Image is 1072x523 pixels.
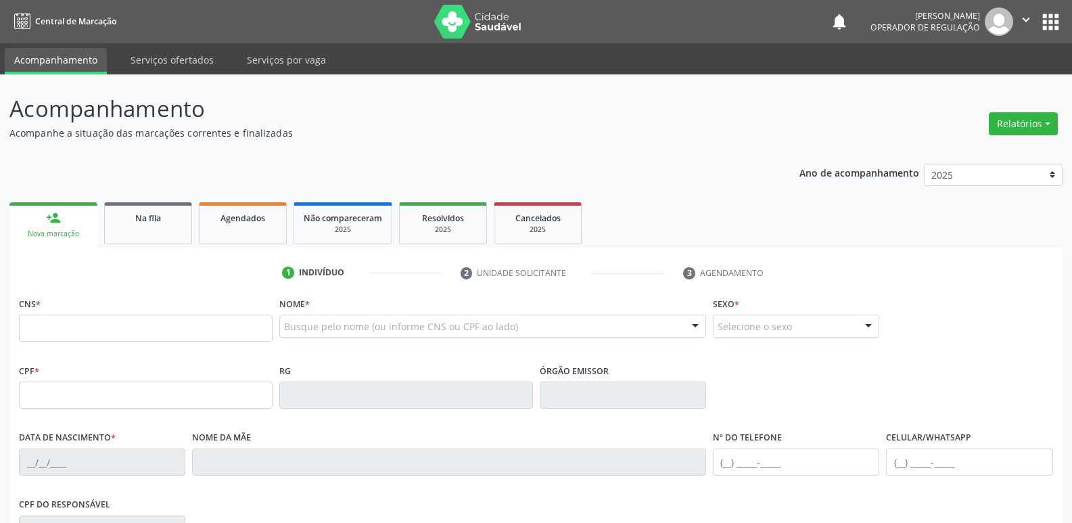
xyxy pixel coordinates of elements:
span: Na fila [135,212,161,224]
div: 2025 [304,225,382,235]
i:  [1019,12,1033,27]
label: Nome [279,294,310,315]
p: Acompanhe a situação das marcações correntes e finalizadas [9,126,747,140]
a: Acompanhamento [5,48,107,74]
a: Serviços ofertados [121,48,223,72]
span: Agendados [220,212,265,224]
label: CPF do responsável [19,495,110,516]
span: Selecione o sexo [718,319,792,334]
label: CNS [19,294,41,315]
span: Central de Marcação [35,16,116,27]
label: Órgão emissor [540,361,609,382]
input: (__) _____-_____ [886,449,1052,476]
span: Cancelados [515,212,561,224]
span: Não compareceram [304,212,382,224]
a: Serviços por vaga [237,48,335,72]
span: Operador de regulação [870,22,980,33]
div: Nova marcação [19,229,88,239]
p: Acompanhamento [9,92,747,126]
label: Celular/WhatsApp [886,428,971,449]
button:  [1013,7,1039,36]
div: 1 [282,267,294,279]
label: Nº do Telefone [713,428,782,449]
label: CPF [19,361,39,382]
input: __/__/____ [19,449,185,476]
label: RG [279,361,291,382]
div: 2025 [409,225,477,235]
div: [PERSON_NAME] [870,10,980,22]
div: person_add [46,210,61,225]
div: 2025 [504,225,572,235]
label: Nome da mãe [192,428,251,449]
p: Ano de acompanhamento [799,164,919,181]
button: notifications [830,12,849,31]
input: (__) _____-_____ [713,449,879,476]
img: img [985,7,1013,36]
label: Sexo [713,294,739,315]
button: apps [1039,10,1063,34]
label: Data de nascimento [19,428,116,449]
div: Indivíduo [299,267,344,279]
span: Resolvidos [422,212,464,224]
button: Relatórios [989,112,1058,135]
a: Central de Marcação [9,10,116,32]
span: Busque pelo nome (ou informe CNS ou CPF ao lado) [284,319,518,334]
